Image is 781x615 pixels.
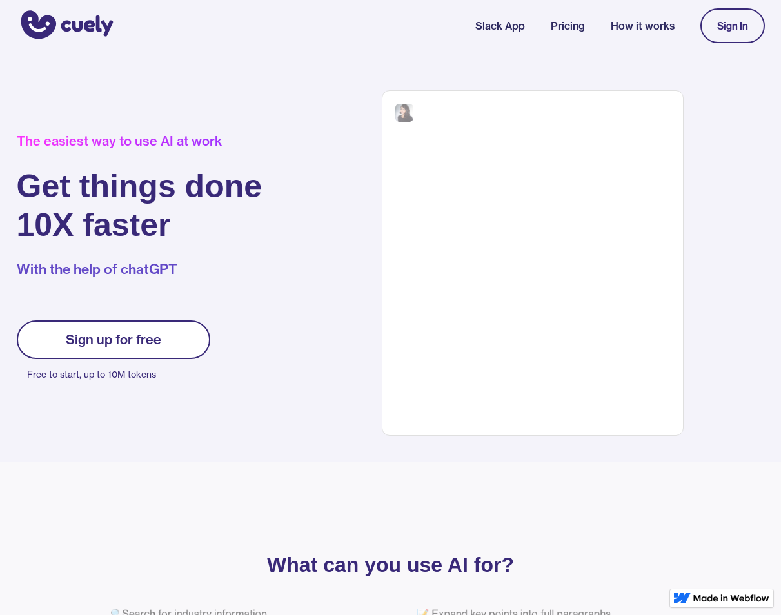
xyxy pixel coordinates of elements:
a: Pricing [551,18,585,34]
a: How it works [611,18,675,34]
div: Sign up for free [66,332,161,347]
a: home [17,2,114,50]
a: Slack App [475,18,525,34]
p: What can you use AI for? [88,556,694,574]
h1: Get things done 10X faster [17,167,262,244]
p: Free to start, up to 10M tokens [27,366,210,384]
p: With the help of chatGPT [17,260,262,279]
div: The easiest way to use AI at work [17,133,262,149]
a: Sign In [700,8,765,43]
img: Made in Webflow [693,594,769,602]
a: Sign up for free [17,320,210,359]
div: Sign In [717,20,748,32]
